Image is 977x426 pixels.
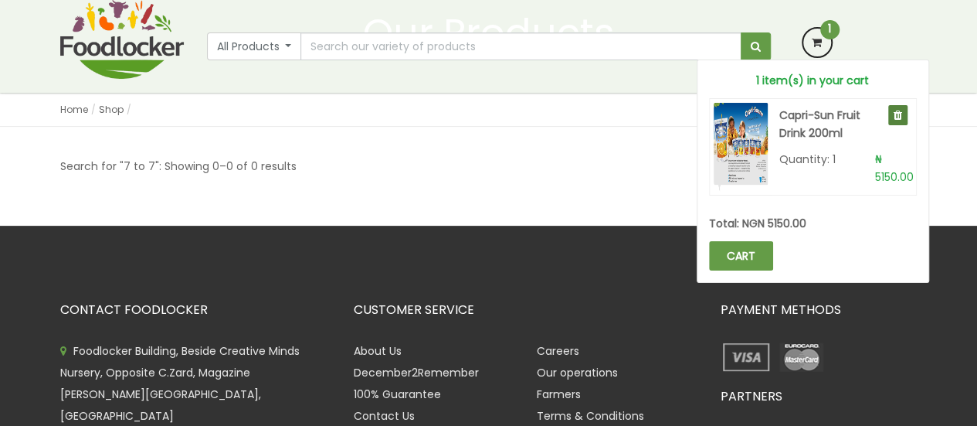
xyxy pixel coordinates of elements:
span: Foodlocker Building, Beside Creative Minds Nursery, Opposite C.Zard, Magazine [PERSON_NAME][GEOGR... [60,343,300,424]
a: Home [60,103,88,116]
h3: CONTACT FOODLOCKER [60,303,331,317]
a: 100% Guarantee [354,387,441,402]
a: CART [709,241,773,271]
a: December2Remember [354,365,479,380]
p: Capri-Sun Fruit Drink 200ml [779,107,889,142]
button: All Products [207,32,302,60]
span: 1 [820,20,840,39]
a: Terms & Conditions [537,408,644,424]
p: Quantity: 1 [779,151,861,186]
input: Search our variety of products [300,32,741,60]
p: ₦ 5150.00 [874,151,915,186]
h3: PAYMENT METHODS [721,303,918,317]
img: payment [721,340,772,374]
img: Capri-Sun Fruit Drink 200ml [714,103,768,191]
a: Careers [537,343,579,359]
a: Shop [99,103,124,116]
p: Search for "7 to 7": Showing 0–0 of 0 results [60,158,297,176]
a: Farmers [537,387,581,402]
a: About Us [354,343,402,359]
a: Our operations [537,365,618,380]
a: Contact Us [354,408,415,424]
h3: CUSTOMER SERVICE [354,303,697,317]
p: Total: NGN 5150.00 [709,215,917,233]
img: payment [775,340,827,374]
h3: PARTNERS [721,390,918,404]
p: 1 item(s) in your cart [709,72,917,90]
